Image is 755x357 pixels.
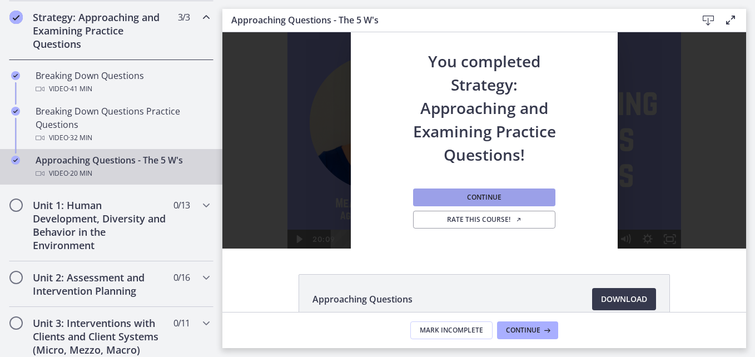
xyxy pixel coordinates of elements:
div: Video [36,82,209,96]
span: 0 / 11 [173,316,190,330]
span: 0 / 13 [173,199,190,212]
div: Playbar [117,202,386,221]
span: 0 / 16 [173,271,190,284]
i: Completed [11,156,20,165]
span: Approaching Questions [312,292,413,306]
button: Mark Incomplete [410,321,493,339]
button: Continue [413,189,555,206]
button: Mute [392,202,414,221]
i: Opens in a new window [515,216,522,223]
button: Continue [497,321,558,339]
button: Fullscreen [436,202,459,221]
div: Video [36,167,209,180]
i: Completed [11,71,20,80]
button: Play Video [65,202,87,221]
h2: Unit 2: Assessment and Intervention Planning [33,271,168,297]
span: Continue [467,193,501,202]
span: Mark Incomplete [420,326,483,335]
div: Approaching Questions - The 5 W's [36,153,209,180]
span: · 41 min [68,82,92,96]
span: · 20 min [68,167,92,180]
h3: Approaching Questions - The 5 W's [231,13,679,27]
h2: Strategy: Approaching and Examining Practice Questions [33,11,168,51]
i: Completed [9,11,23,24]
div: Video [36,131,209,145]
span: Continue [506,326,540,335]
div: Breaking Down Questions [36,69,209,96]
a: Rate this course! Opens in a new window [413,211,555,229]
span: Download [601,292,647,306]
h2: Unit 1: Human Development, Diversity and Behavior in the Environment [33,199,168,252]
a: Download [592,288,656,310]
i: Completed [11,107,20,116]
span: 3 / 3 [178,11,190,24]
button: Play Video: cbe1e5mtov91j64ibqeg.mp4 [227,79,296,123]
h2: Unit 3: Interventions with Clients and Client Systems (Micro, Mezzo, Macro) [33,316,168,356]
button: Show settings menu [414,202,436,221]
span: · 32 min [68,131,92,145]
h2: You completed Strategy: Approaching and Examining Practice Questions! [411,27,558,166]
div: Breaking Down Questions Practice Questions [36,105,209,145]
span: Rate this course! [447,215,522,224]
